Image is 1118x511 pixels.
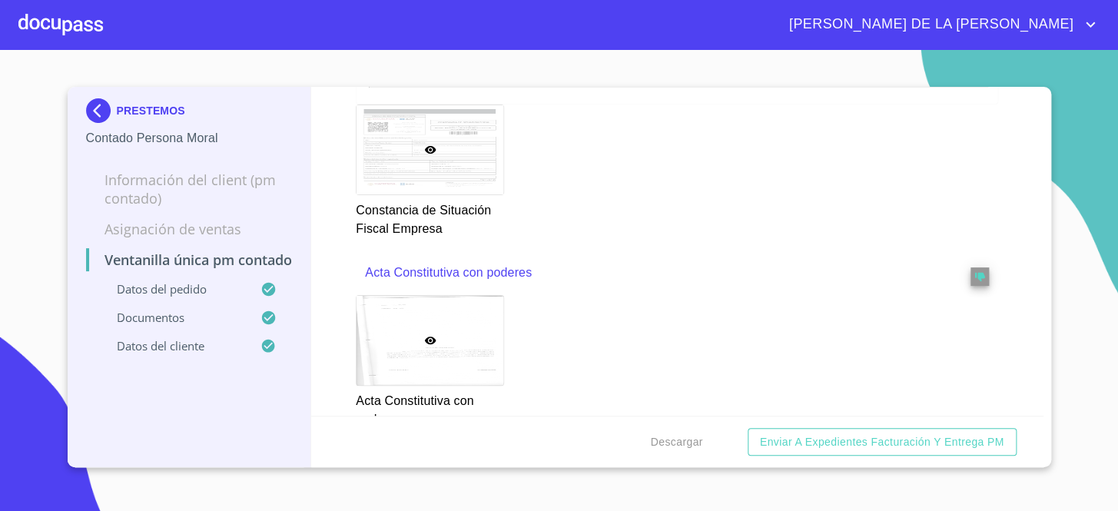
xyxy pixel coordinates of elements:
[365,264,927,282] p: Acta Constitutiva con poderes
[778,12,1081,37] span: [PERSON_NAME] DE LA [PERSON_NAME]
[86,171,293,207] p: Información del Client (PM contado)
[86,98,117,123] img: Docupass spot blue
[117,105,185,117] p: PRESTEMOS
[86,129,293,148] p: Contado Persona Moral
[86,310,261,325] p: Documentos
[86,220,293,238] p: Asignación de Ventas
[86,281,261,297] p: Datos del pedido
[86,338,261,353] p: Datos del cliente
[650,433,702,452] span: Descargar
[748,428,1017,456] button: Enviar a Expedientes Facturación y Entrega PM
[86,251,293,269] p: Ventanilla única PM contado
[356,195,503,238] p: Constancia de Situación Fiscal Empresa
[356,386,503,429] p: Acta Constitutiva con poderes
[778,12,1100,37] button: account of current user
[760,433,1004,452] span: Enviar a Expedientes Facturación y Entrega PM
[970,267,989,286] button: reject
[644,428,708,456] button: Descargar
[86,98,293,129] div: PRESTEMOS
